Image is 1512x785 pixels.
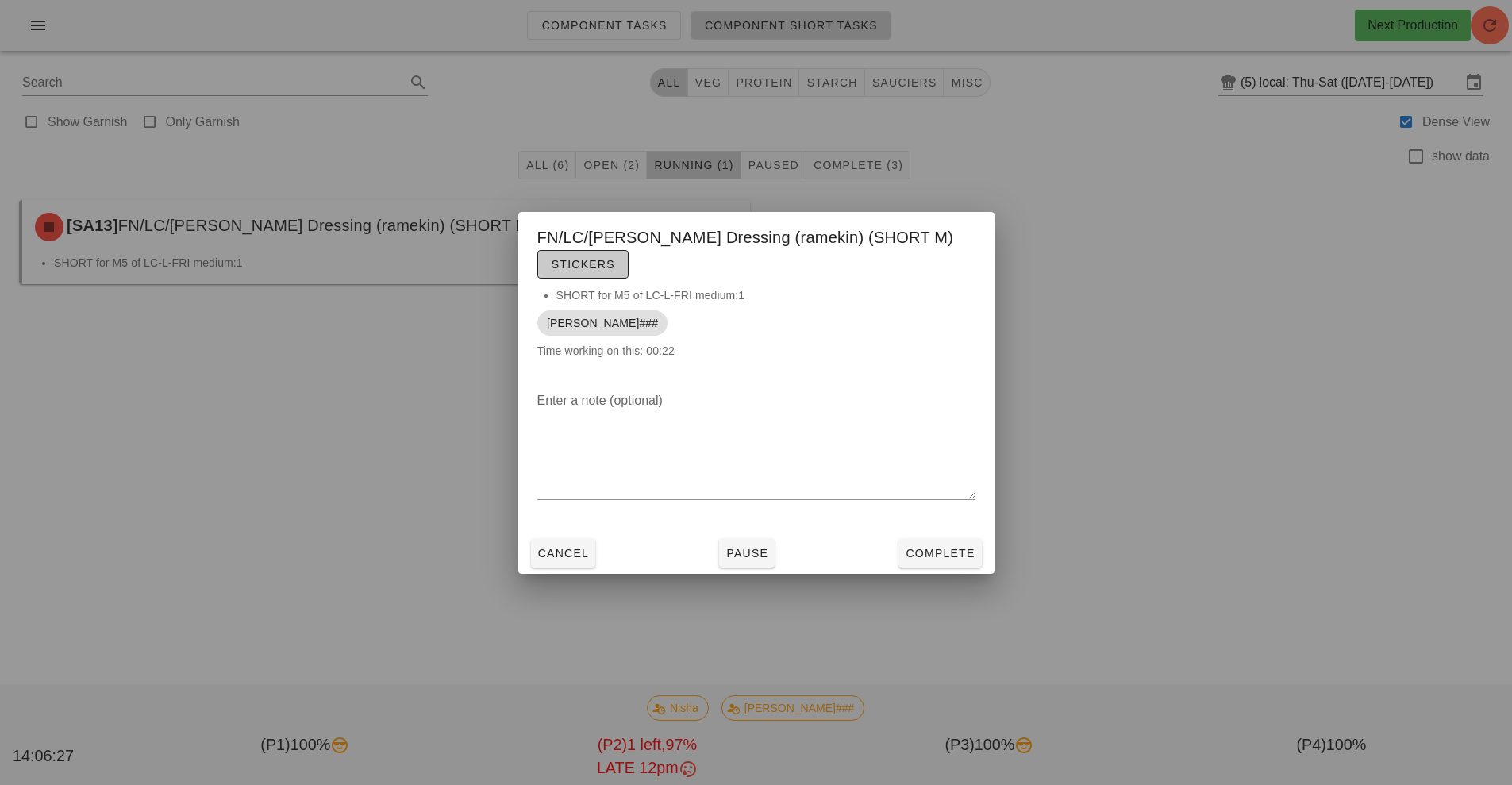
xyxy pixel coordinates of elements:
[719,539,775,568] button: Pause
[905,547,975,560] span: Complete
[556,287,975,304] li: SHORT for M5 of LC-L-FRI medium:1
[898,539,981,568] button: Complete
[518,212,995,287] div: FN/LC/[PERSON_NAME] Dressing (ramekin) (SHORT M)
[518,287,995,375] div: Time working on this: 00:22
[531,539,596,568] button: Cancel
[725,547,768,560] span: Pause
[551,258,615,271] span: Stickers
[537,547,590,560] span: Cancel
[547,310,658,336] span: [PERSON_NAME]###
[537,250,629,279] button: Stickers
